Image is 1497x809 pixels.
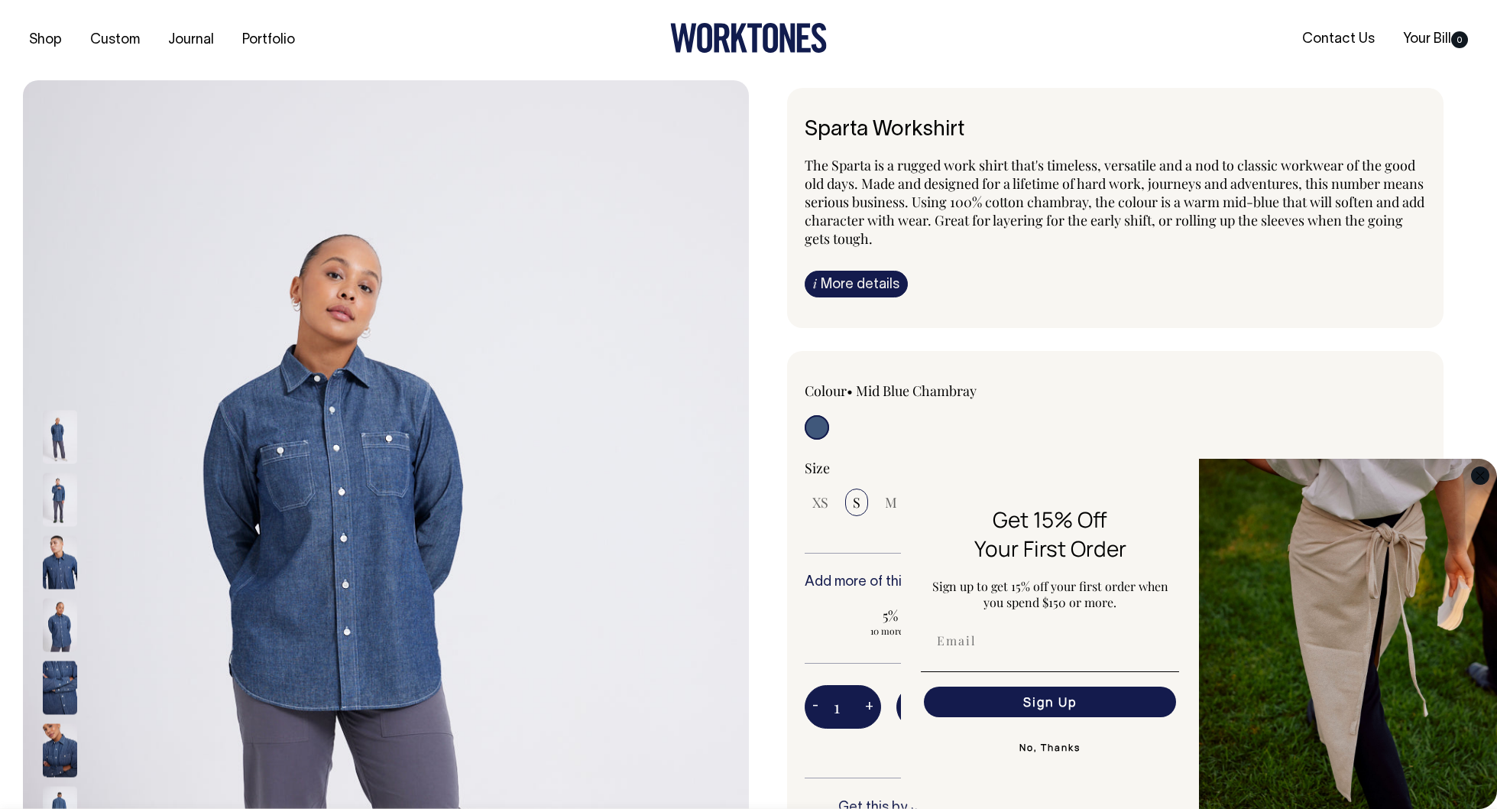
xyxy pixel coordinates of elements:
[805,271,908,297] a: iMore details
[853,493,860,512] span: S
[896,685,1427,728] button: Add to bill —AUD60.00
[162,28,220,53] a: Journal
[805,459,1427,477] div: Size
[812,493,828,512] span: XS
[43,535,77,589] img: mid-blue-chambray
[877,489,905,516] input: M
[805,156,1424,248] span: The Sparta is a rugged work shirt that's timeless, versatile and a nod to classic workwear of the...
[1296,27,1381,52] a: Contact Us
[921,671,1179,672] img: underline
[805,602,1004,642] input: 5% OFF 10 more to apply
[805,119,1427,142] h6: Sparta Workshirt
[847,382,853,400] span: •
[43,473,77,526] img: mid-blue-chambray
[43,723,77,777] img: mid-blue-chambray
[845,489,868,516] input: S
[43,410,77,463] img: mid-blue-chambray
[921,733,1179,763] button: No, Thanks
[813,275,817,291] span: i
[43,661,77,714] img: mid-blue-chambray
[857,692,881,723] button: +
[812,625,996,637] span: 10 more to apply
[812,606,996,625] span: 5% OFF
[932,578,1168,610] span: Sign up to get 15% off your first order when you spend $150 or more.
[23,28,68,53] a: Shop
[924,687,1176,717] button: Sign Up
[805,382,1053,400] div: Colour
[236,28,301,53] a: Portfolio
[885,493,897,512] span: M
[901,459,1497,809] div: FLYOUT Form
[1397,27,1474,52] a: Your Bill0
[43,598,77,651] img: mid-blue-chambray
[856,382,977,400] label: Mid Blue Chambray
[1199,459,1497,809] img: 5e34ad8f-4f05-4173-92a8-ea475ee49ac9.jpeg
[805,489,836,516] input: XS
[896,738,1427,756] span: Spend AUD350 more to get FREE SHIPPING
[1451,31,1468,48] span: 0
[924,625,1176,656] input: Email
[805,575,1427,590] h6: Add more of this item or any other pieces from the collection to save
[805,692,826,723] button: -
[974,534,1126,563] span: Your First Order
[1471,466,1489,485] button: Close dialog
[993,505,1107,534] span: Get 15% Off
[84,28,146,53] a: Custom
